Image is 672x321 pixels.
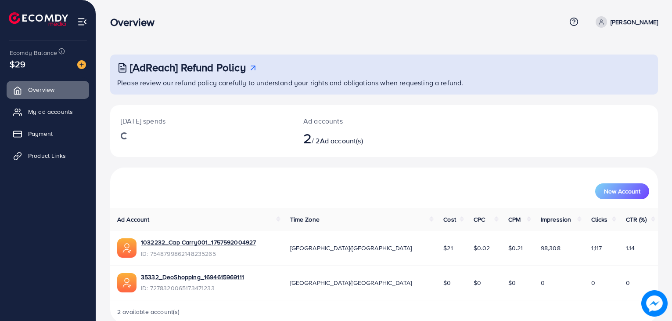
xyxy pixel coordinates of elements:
span: Overview [28,85,54,94]
span: $29 [10,58,25,70]
img: ic-ads-acc.e4c84228.svg [117,238,137,258]
h2: / 2 [303,130,419,146]
span: 98,308 [541,244,561,252]
a: My ad accounts [7,103,89,120]
a: 1032232_Cap Carry001_1757592004927 [141,238,256,247]
span: $0.21 [508,244,523,252]
p: Ad accounts [303,116,419,126]
img: logo [9,12,68,26]
a: [PERSON_NAME] [592,16,658,28]
span: Time Zone [290,215,320,224]
span: Ad Account [117,215,150,224]
span: Payment [28,129,53,138]
span: 2 available account(s) [117,307,180,316]
span: CPM [508,215,521,224]
span: My ad accounts [28,107,73,116]
span: 0 [541,278,545,287]
span: 2 [303,128,312,148]
span: Cost [443,215,456,224]
p: Please review our refund policy carefully to understand your rights and obligations when requesti... [117,77,653,88]
span: [GEOGRAPHIC_DATA]/[GEOGRAPHIC_DATA] [290,278,412,287]
h3: Overview [110,16,162,29]
span: ID: 7278320065173471233 [141,284,244,292]
span: CTR (%) [626,215,647,224]
span: [GEOGRAPHIC_DATA]/[GEOGRAPHIC_DATA] [290,244,412,252]
span: 1.14 [626,244,635,252]
span: $0.02 [474,244,490,252]
img: menu [77,17,87,27]
span: New Account [604,188,640,194]
span: CPC [474,215,485,224]
span: Clicks [591,215,608,224]
a: Payment [7,125,89,142]
img: ic-ads-acc.e4c84228.svg [117,273,137,292]
span: $0 [508,278,516,287]
span: ID: 7548799862148235265 [141,249,256,258]
span: $21 [443,244,453,252]
a: Overview [7,81,89,98]
span: Impression [541,215,571,224]
p: [PERSON_NAME] [611,17,658,27]
img: image [641,290,668,317]
span: Product Links [28,151,66,160]
span: Ecomdy Balance [10,48,57,57]
span: 0 [591,278,595,287]
span: $0 [443,278,451,287]
h3: [AdReach] Refund Policy [130,61,246,74]
span: Ad account(s) [320,136,363,146]
p: [DATE] spends [121,116,282,126]
a: Product Links [7,147,89,164]
span: 0 [626,278,630,287]
span: 1,117 [591,244,602,252]
span: $0 [474,278,481,287]
button: New Account [595,183,649,199]
a: 35332_DeoShopping_1694615969111 [141,273,244,281]
img: image [77,60,86,69]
